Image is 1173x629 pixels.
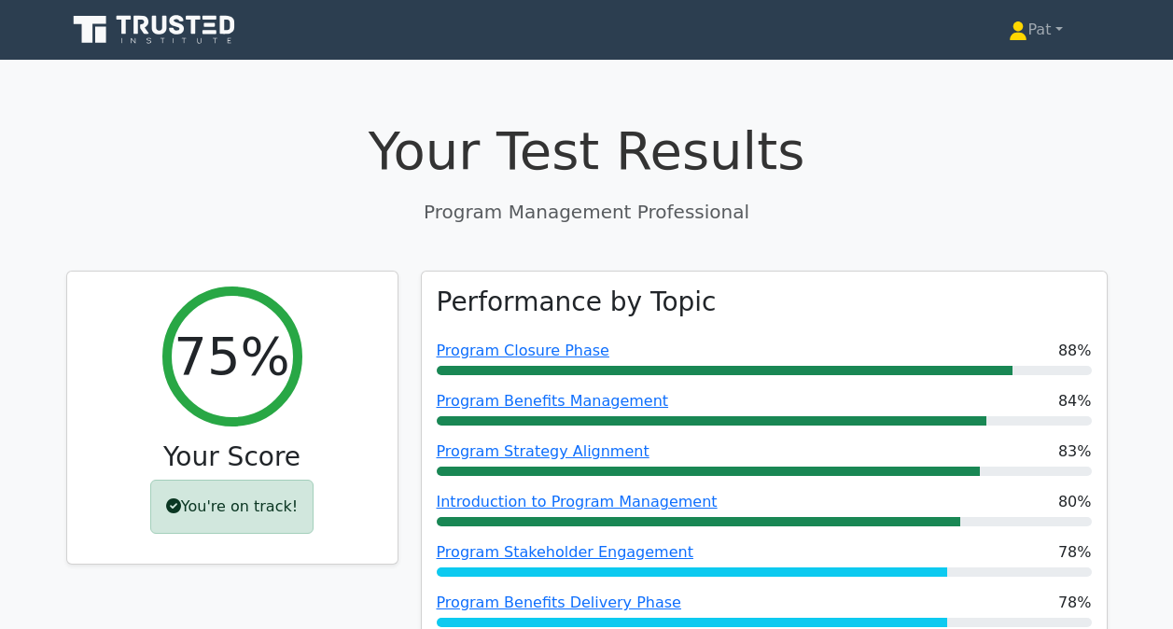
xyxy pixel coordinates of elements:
[1058,541,1092,564] span: 78%
[150,480,314,534] div: You're on track!
[66,198,1108,226] p: Program Management Professional
[437,392,669,410] a: Program Benefits Management
[437,493,718,510] a: Introduction to Program Management
[174,325,289,387] h2: 75%
[1058,440,1092,463] span: 83%
[437,594,681,611] a: Program Benefits Delivery Phase
[437,342,609,359] a: Program Closure Phase
[1058,390,1092,412] span: 84%
[1058,592,1092,614] span: 78%
[1058,340,1092,362] span: 88%
[82,441,383,473] h3: Your Score
[66,119,1108,182] h1: Your Test Results
[964,11,1107,49] a: Pat
[437,543,693,561] a: Program Stakeholder Engagement
[1058,491,1092,513] span: 80%
[437,442,649,460] a: Program Strategy Alignment
[437,287,717,318] h3: Performance by Topic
